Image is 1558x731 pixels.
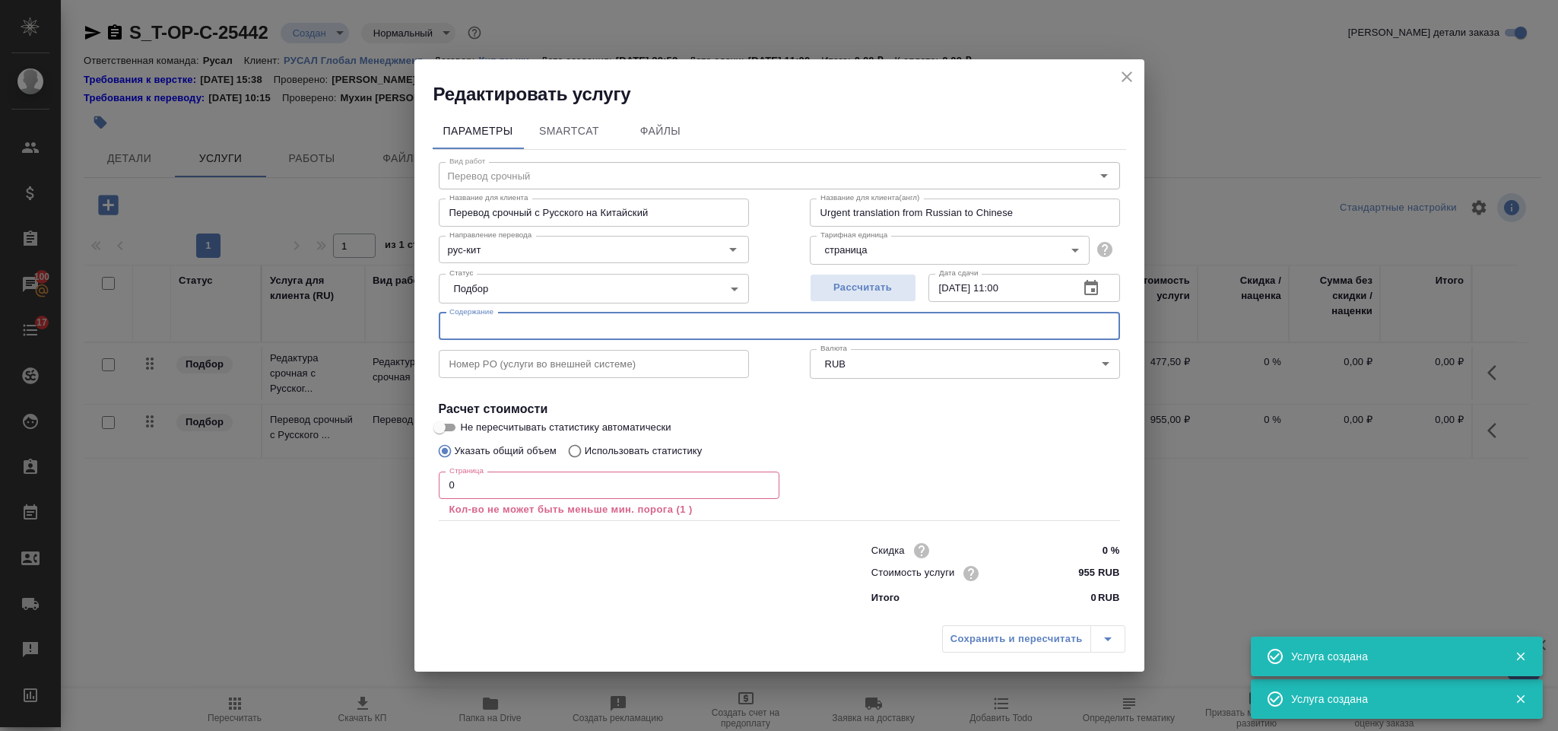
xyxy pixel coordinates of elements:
span: SmartCat [533,122,606,141]
p: RUB [1098,590,1120,605]
span: Рассчитать [818,279,908,297]
button: Open [722,239,744,260]
button: Подбор [449,282,493,295]
div: Услуга создана [1291,649,1492,664]
button: RUB [820,358,850,370]
p: 0 [1091,590,1096,605]
input: ✎ Введи что-нибудь [1062,539,1119,561]
span: Параметры [442,122,515,141]
div: Подбор [439,274,749,303]
button: страница [820,243,872,256]
button: close [1115,65,1138,88]
div: страница [810,236,1090,265]
p: Кол-во не может быть меньше мин. порога (1 ) [449,502,769,517]
button: Рассчитать [810,274,916,302]
p: Использовать статистику [585,443,703,459]
h2: Редактировать услугу [433,82,1144,106]
div: RUB [810,349,1120,378]
p: Указать общий объем [455,443,557,459]
p: Стоимость услуги [871,565,955,580]
span: Файлы [624,122,697,141]
h4: Расчет стоимости [439,400,1120,418]
button: Закрыть [1505,650,1536,663]
div: Услуга создана [1291,691,1492,707]
input: ✎ Введи что-нибудь [1062,562,1119,584]
p: Скидка [871,543,905,558]
button: Закрыть [1505,692,1536,706]
p: Итого [871,590,900,605]
span: Не пересчитывать статистику автоматически [461,420,671,435]
div: split button [942,625,1125,653]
